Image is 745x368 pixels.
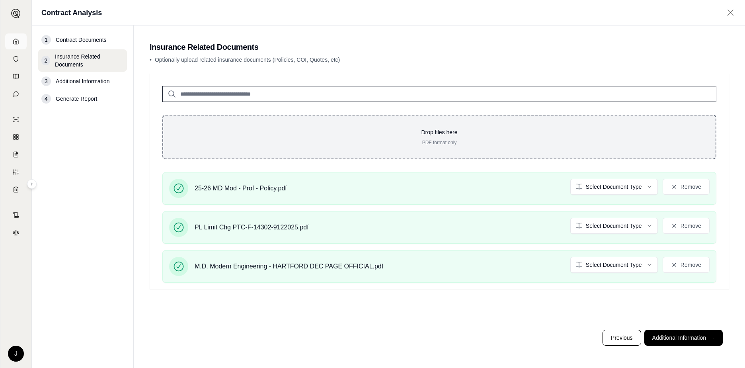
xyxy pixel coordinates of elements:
span: Generate Report [56,95,97,103]
p: Drop files here [176,128,703,136]
a: Chat [5,86,27,102]
span: PL Limit Chg PTC-F-14302-9122025.pdf [195,223,309,232]
button: Additional Information→ [644,330,723,346]
a: Custom Report [5,164,27,180]
a: Legal Search Engine [5,225,27,241]
span: M.D. Modern Engineering - HARTFORD DEC PAGE OFFICIAL.pdf [195,262,383,271]
button: Remove [663,257,710,273]
a: Home [5,33,27,49]
h2: Insurance Related Documents [150,41,729,53]
p: PDF format only [176,139,703,146]
button: Expand sidebar [27,179,37,189]
div: 4 [41,94,51,104]
a: Documents Vault [5,51,27,67]
span: → [709,334,715,342]
div: 3 [41,76,51,86]
div: J [8,346,24,362]
span: Additional Information [56,77,109,85]
span: Contract Documents [56,36,107,44]
span: Optionally upload related insurance documents (Policies, COI, Quotes, etc) [155,57,340,63]
a: Single Policy [5,112,27,127]
a: Claim Coverage [5,147,27,162]
button: Remove [663,218,710,234]
a: Policy Comparisons [5,129,27,145]
h1: Contract Analysis [41,7,102,18]
span: • [150,57,152,63]
button: Remove [663,179,710,195]
span: 25-26 MD Mod - Prof - Policy.pdf [195,184,287,193]
a: Coverage Table [5,182,27,198]
button: Previous [603,330,641,346]
span: Insurance Related Documents [55,53,124,69]
a: Contract Analysis [5,207,27,223]
div: 1 [41,35,51,45]
img: Expand sidebar [11,9,21,18]
div: 2 [41,56,50,65]
button: Expand sidebar [8,6,24,22]
a: Prompt Library [5,69,27,84]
